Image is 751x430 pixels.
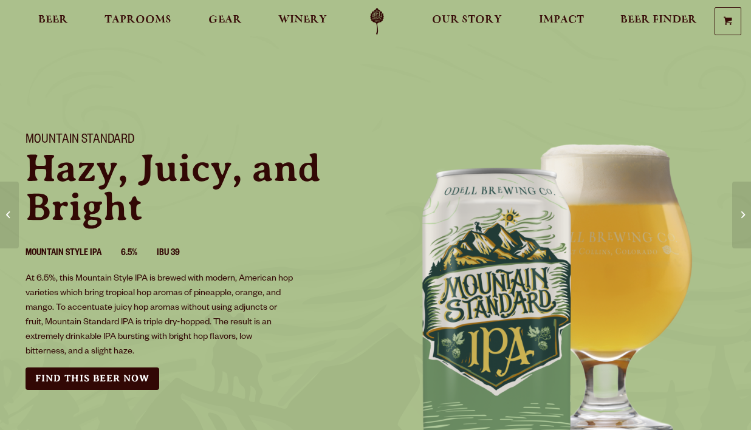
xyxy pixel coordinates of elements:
[354,8,400,35] a: Odell Home
[121,246,157,262] li: 6.5%
[201,8,250,35] a: Gear
[612,8,705,35] a: Beer Finder
[208,15,242,25] span: Gear
[26,367,159,390] a: Find this Beer Now
[531,8,592,35] a: Impact
[26,133,361,149] h1: Mountain Standard
[278,15,327,25] span: Winery
[157,246,199,262] li: IBU 39
[539,15,584,25] span: Impact
[97,8,179,35] a: Taprooms
[270,8,335,35] a: Winery
[424,8,510,35] a: Our Story
[432,15,502,25] span: Our Story
[620,15,697,25] span: Beer Finder
[26,246,121,262] li: Mountain Style IPA
[105,15,171,25] span: Taprooms
[26,272,294,360] p: At 6.5%, this Mountain Style IPA is brewed with modern, American hop varieties which bring tropic...
[38,15,68,25] span: Beer
[26,149,361,227] p: Hazy, Juicy, and Bright
[30,8,76,35] a: Beer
